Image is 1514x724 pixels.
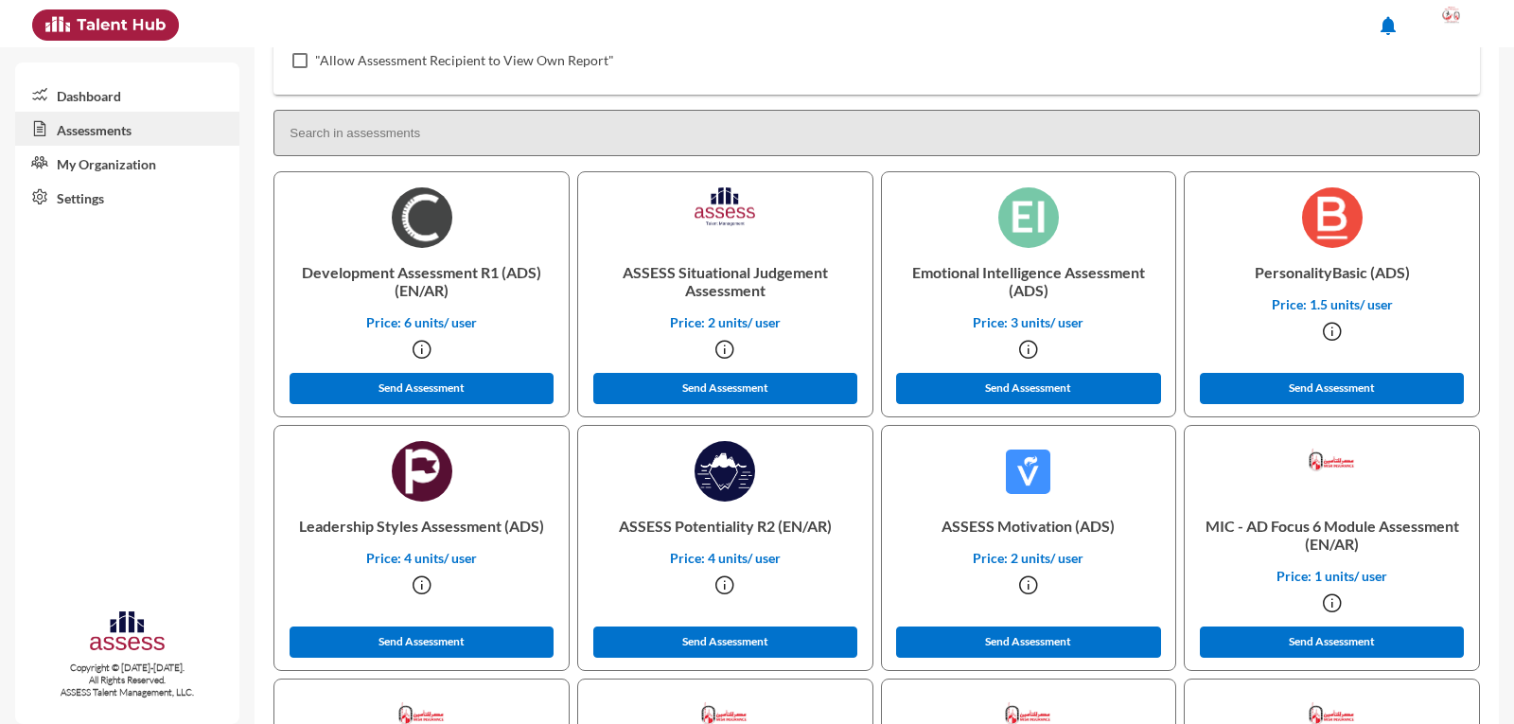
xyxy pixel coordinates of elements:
button: Send Assessment [290,373,555,404]
a: Settings [15,180,239,214]
p: Price: 2 units/ user [593,314,857,330]
p: Price: 1.5 units/ user [1200,296,1464,312]
img: assesscompany-logo.png [88,609,167,658]
p: Price: 1 units/ user [1200,568,1464,584]
p: Price: 2 units/ user [897,550,1161,566]
p: Copyright © [DATE]-[DATE]. All Rights Reserved. ASSESS Talent Management, LLC. [15,662,239,698]
a: Dashboard [15,78,239,112]
button: Send Assessment [1200,373,1465,404]
input: Search in assessments [273,110,1480,156]
button: Send Assessment [593,373,858,404]
a: Assessments [15,112,239,146]
p: Price: 3 units/ user [897,314,1161,330]
p: Emotional Intelligence Assessment (ADS) [897,248,1161,314]
p: ASSESS Situational Judgement Assessment [593,248,857,314]
p: Development Assessment R1 (ADS) (EN/AR) [290,248,554,314]
mat-icon: notifications [1377,14,1400,37]
p: ASSESS Motivation (ADS) [897,502,1161,550]
p: ASSESS Potentiality R2 (EN/AR) [593,502,857,550]
button: Send Assessment [896,627,1161,658]
button: Send Assessment [593,627,858,658]
button: Send Assessment [896,373,1161,404]
span: "Allow Assessment Recipient to View Own Report" [315,49,614,72]
p: Leadership Styles Assessment (ADS) [290,502,554,550]
button: Send Assessment [1200,627,1465,658]
p: Price: 4 units/ user [290,550,554,566]
p: MIC - AD Focus 6 Module Assessment (EN/AR) [1200,502,1464,568]
a: My Organization [15,146,239,180]
button: Send Assessment [290,627,555,658]
p: Price: 6 units/ user [290,314,554,330]
p: PersonalityBasic (ADS) [1200,248,1464,296]
p: Price: 4 units/ user [593,550,857,566]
